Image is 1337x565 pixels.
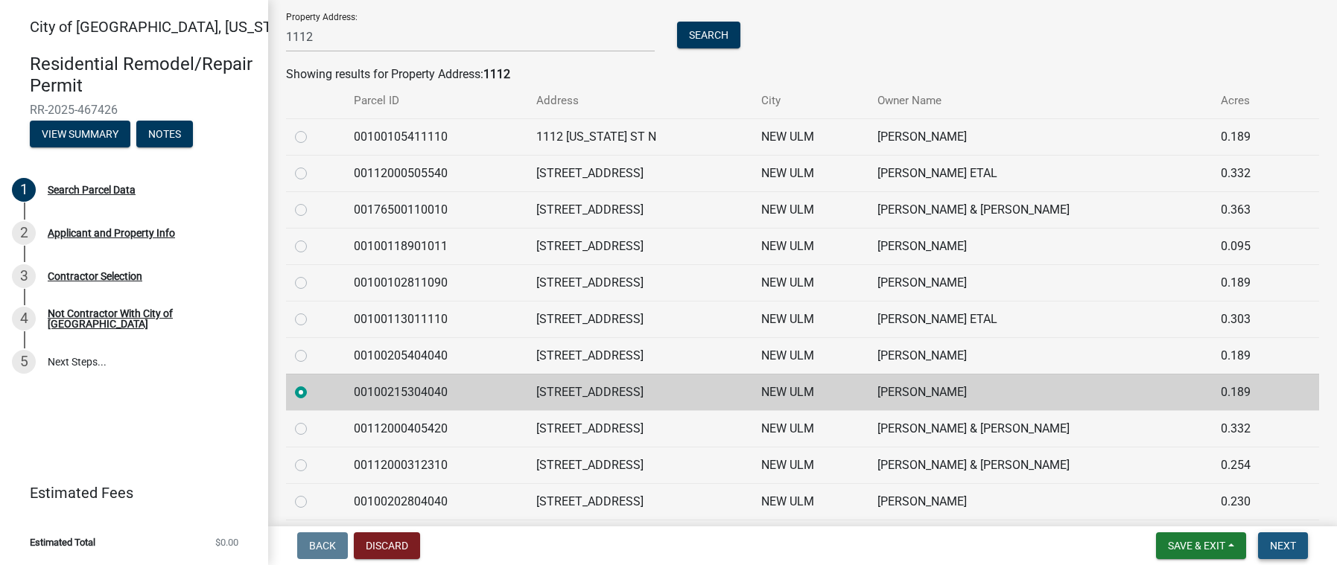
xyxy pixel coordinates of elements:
[752,520,868,556] td: NEW ULM
[309,540,336,552] span: Back
[1212,264,1290,301] td: 0.189
[1212,337,1290,374] td: 0.189
[345,374,527,410] td: 00100215304040
[1212,374,1290,410] td: 0.189
[48,308,244,329] div: Not Contractor With City of [GEOGRAPHIC_DATA]
[345,118,527,155] td: 00100105411110
[345,228,527,264] td: 00100118901011
[297,532,348,559] button: Back
[345,301,527,337] td: 00100113011110
[1212,191,1290,228] td: 0.363
[752,301,868,337] td: NEW ULM
[1212,83,1290,118] th: Acres
[1212,447,1290,483] td: 0.254
[752,83,868,118] th: City
[527,83,753,118] th: Address
[752,483,868,520] td: NEW ULM
[868,337,1212,374] td: [PERSON_NAME]
[286,66,1319,83] div: Showing results for Property Address:
[1212,155,1290,191] td: 0.332
[30,121,130,147] button: View Summary
[345,191,527,228] td: 00176500110010
[1212,118,1290,155] td: 0.189
[868,264,1212,301] td: [PERSON_NAME]
[30,54,256,97] h4: Residential Remodel/Repair Permit
[752,155,868,191] td: NEW ULM
[136,121,193,147] button: Notes
[30,129,130,141] wm-modal-confirm: Summary
[527,410,753,447] td: [STREET_ADDRESS]
[345,264,527,301] td: 00100102811090
[48,271,142,281] div: Contractor Selection
[868,520,1212,556] td: [PERSON_NAME] & [PERSON_NAME]
[30,103,238,117] span: RR-2025-467426
[12,478,244,508] a: Estimated Fees
[1212,520,1290,556] td: 0.189
[345,483,527,520] td: 00100202804040
[527,447,753,483] td: [STREET_ADDRESS]
[527,191,753,228] td: [STREET_ADDRESS]
[868,228,1212,264] td: [PERSON_NAME]
[345,410,527,447] td: 00112000405420
[527,520,753,556] td: [STREET_ADDRESS]
[1156,532,1246,559] button: Save & Exit
[527,118,753,155] td: 1112 [US_STATE] ST N
[752,191,868,228] td: NEW ULM
[1212,483,1290,520] td: 0.230
[12,221,36,245] div: 2
[752,228,868,264] td: NEW ULM
[868,483,1212,520] td: [PERSON_NAME]
[868,301,1212,337] td: [PERSON_NAME] ETAL
[48,228,175,238] div: Applicant and Property Info
[1212,228,1290,264] td: 0.095
[345,520,527,556] td: 00100217004040
[12,178,36,202] div: 1
[1270,540,1296,552] span: Next
[752,410,868,447] td: NEW ULM
[12,264,36,288] div: 3
[1212,410,1290,447] td: 0.332
[1212,301,1290,337] td: 0.303
[527,483,753,520] td: [STREET_ADDRESS]
[868,191,1212,228] td: [PERSON_NAME] & [PERSON_NAME]
[345,337,527,374] td: 00100205404040
[868,410,1212,447] td: [PERSON_NAME] & [PERSON_NAME]
[868,118,1212,155] td: [PERSON_NAME]
[752,118,868,155] td: NEW ULM
[12,307,36,331] div: 4
[354,532,420,559] button: Discard
[12,350,36,374] div: 5
[868,83,1212,118] th: Owner Name
[868,447,1212,483] td: [PERSON_NAME] & [PERSON_NAME]
[1168,540,1225,552] span: Save & Exit
[1258,532,1308,559] button: Next
[752,264,868,301] td: NEW ULM
[30,537,95,547] span: Estimated Total
[345,83,527,118] th: Parcel ID
[868,374,1212,410] td: [PERSON_NAME]
[752,337,868,374] td: NEW ULM
[527,228,753,264] td: [STREET_ADDRESS]
[30,18,301,36] span: City of [GEOGRAPHIC_DATA], [US_STATE]
[215,537,238,547] span: $0.00
[345,155,527,191] td: 00112000505540
[752,374,868,410] td: NEW ULM
[527,155,753,191] td: [STREET_ADDRESS]
[752,447,868,483] td: NEW ULM
[48,185,136,195] div: Search Parcel Data
[483,67,510,81] strong: 1112
[527,374,753,410] td: [STREET_ADDRESS]
[527,264,753,301] td: [STREET_ADDRESS]
[527,301,753,337] td: [STREET_ADDRESS]
[136,129,193,141] wm-modal-confirm: Notes
[345,447,527,483] td: 00112000312310
[527,337,753,374] td: [STREET_ADDRESS]
[677,22,740,48] button: Search
[868,155,1212,191] td: [PERSON_NAME] ETAL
